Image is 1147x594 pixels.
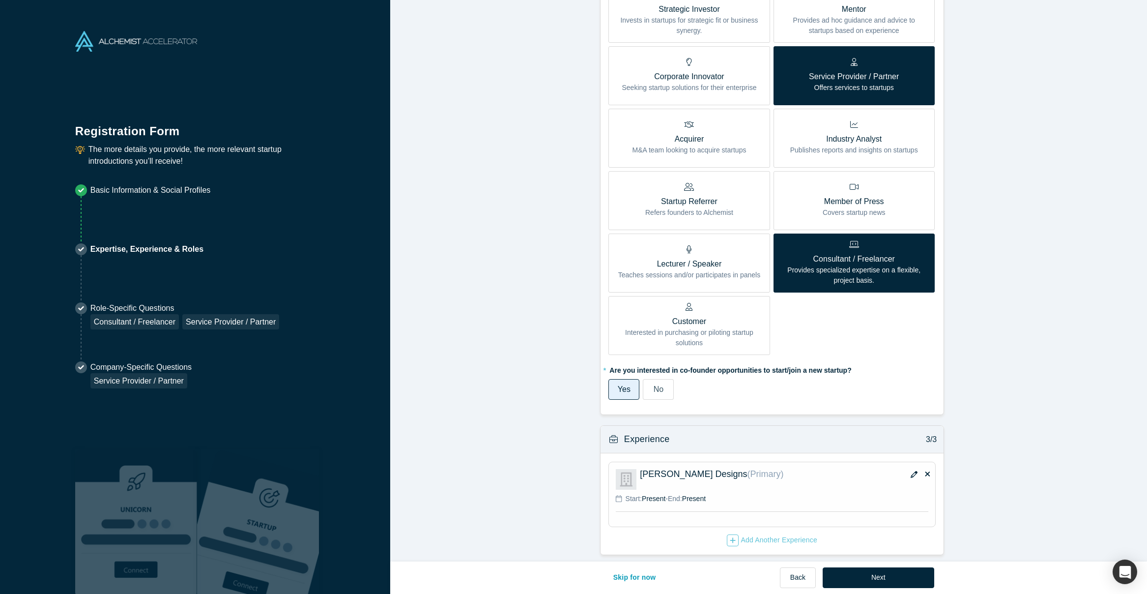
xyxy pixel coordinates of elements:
[640,469,856,479] p: [PERSON_NAME] Designs
[182,314,279,329] div: Service Provider / Partner
[726,534,818,547] button: Add Another Experience
[781,15,927,36] p: Provides ad hoc guidance and advice to startups based on experience
[90,243,203,255] p: Expertise, Experience & Roles
[75,449,197,594] img: Robust Technologies
[823,196,886,208] p: Member of Press
[781,265,927,286] p: Provides specialized expertise on a flexible, project basis.
[921,434,937,445] p: 3/3
[654,385,663,393] span: No
[90,373,187,388] div: Service Provider / Partner
[790,133,918,145] p: Industry Analyst
[668,495,682,503] span: End:
[642,495,665,503] span: Present
[823,208,886,218] p: Covers startup news
[622,83,757,93] p: Seeking startup solutions for their enterprise
[603,567,666,588] button: Skip for now
[682,495,706,503] span: Present
[781,3,927,15] p: Mentor
[632,133,746,145] p: Acquirer
[197,449,319,594] img: Prism AI
[622,71,757,83] p: Corporate Innovator
[90,302,280,314] p: Role-Specific Questions
[626,494,706,504] p: -
[90,314,179,329] div: Consultant / Freelancer
[727,535,817,546] div: Add Another Experience
[75,112,315,140] h1: Registration Form
[616,327,762,348] p: Interested in purchasing or piloting startup solutions
[645,208,733,218] p: Refers founders to Alchemist
[618,270,761,280] p: Teaches sessions and/or participates in panels
[90,361,192,373] p: Company-Specific Questions
[747,469,783,479] span: (Primary)
[645,196,733,208] p: Startup Referrer
[618,258,761,270] p: Lecturer / Speaker
[790,145,918,155] p: Publishes reports and insights on startups
[624,433,670,446] h3: Experience
[632,145,746,155] p: M&A team looking to acquire startups
[90,184,211,196] p: Basic Information & Social Profiles
[75,31,197,52] img: Alchemist Accelerator Logo
[809,71,899,83] p: Service Provider / Partner
[616,15,762,36] p: Invests in startups for strategic fit or business synergy.
[809,83,899,93] p: Offers services to startups
[616,3,762,15] p: Strategic Investor
[626,495,642,503] span: Start:
[88,144,315,167] p: The more details you provide, the more relevant startup introductions you’ll receive!
[781,253,927,265] p: Consultant / Freelancer
[608,362,936,376] label: Are you interested in co-founder opportunities to start/join a new startup?
[823,567,934,588] button: Next
[616,469,636,490] img: David Inman Designs logo
[616,316,762,327] p: Customer
[780,567,816,588] button: Back
[618,385,631,393] span: Yes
